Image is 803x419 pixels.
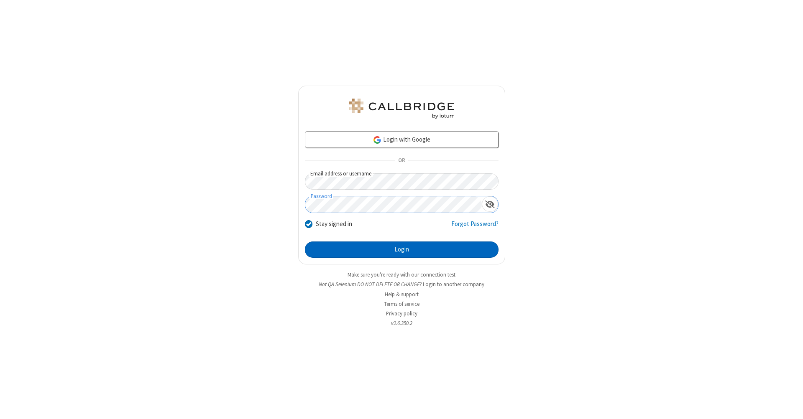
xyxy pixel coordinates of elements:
[395,155,408,167] span: OR
[298,280,505,288] li: Not QA Selenium DO NOT DELETE OR CHANGE?
[373,135,382,145] img: google-icon.png
[316,219,352,229] label: Stay signed in
[451,219,499,235] a: Forgot Password?
[386,310,417,317] a: Privacy policy
[305,131,499,148] a: Login with Google
[482,196,498,212] div: Show password
[348,271,455,278] a: Make sure you're ready with our connection test
[305,173,499,190] input: Email address or username
[347,99,456,119] img: QA Selenium DO NOT DELETE OR CHANGE
[384,300,419,307] a: Terms of service
[385,291,419,298] a: Help & support
[298,319,505,327] li: v2.6.350.2
[305,196,482,213] input: Password
[423,280,484,288] button: Login to another company
[305,241,499,258] button: Login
